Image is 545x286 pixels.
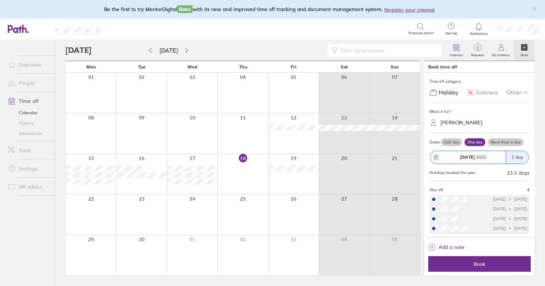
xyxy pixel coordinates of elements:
label: My holidays [488,51,514,57]
a: Calendar [446,40,467,61]
button: [DATE] 20251 day [430,147,529,167]
label: Half day [441,138,462,146]
div: Holidays booked this year [430,170,476,175]
span: Add a note [439,242,465,252]
button: [DATE] [154,45,183,56]
span: Holiday [439,89,458,96]
label: Requests [467,51,488,57]
span: Dates [430,140,440,144]
div: [DATE] [DATE] [493,226,527,231]
div: 1 day [506,151,528,164]
span: Fri [291,64,297,69]
a: Time off [3,94,55,107]
strong: [DATE] [460,154,475,160]
span: Wed [188,64,197,69]
span: Book [433,261,526,267]
div: [DATE] [DATE] [493,217,527,221]
label: One day [465,138,485,146]
div: [DATE] [DATE] [493,207,527,211]
span: Beta [177,5,193,13]
span: Mon [86,64,96,69]
div: [PERSON_NAME] [441,119,482,126]
div: Be the first to try MentorDigital with its new and improved time off tracking and document manage... [104,5,441,14]
a: Tools [3,144,55,157]
span: 4 [527,188,529,192]
div: Other [506,86,529,99]
label: Book [517,51,532,57]
div: Who's it for? [430,107,529,117]
a: 0Requests [467,40,488,61]
a: Settings [3,162,55,175]
label: Calendar [446,51,467,57]
span: Also off [430,188,443,192]
span: Notifications [468,32,490,36]
span: Get help [441,31,462,35]
span: 2025 [460,155,486,160]
div: Book time off [428,64,457,69]
span: Sat [341,64,348,69]
div: [DATE] [DATE] [493,197,527,202]
div: Time off category [430,77,529,86]
a: Overview [3,58,55,71]
a: Notifications [468,22,490,36]
label: More than a day [488,138,524,146]
span: Sun [391,64,399,69]
div: 23.5 days [507,170,529,176]
a: Book [514,40,535,61]
input: Filter by employee [338,44,438,56]
span: 0 [467,45,488,50]
div: Search [118,26,135,31]
a: People [3,76,55,89]
button: Book [428,256,531,272]
span: Employee search [408,31,434,35]
a: HR advice [3,180,55,193]
a: Calendar [3,107,55,118]
span: Thu [239,64,247,69]
button: Add a note [428,242,465,252]
a: My holidays [488,40,514,61]
a: Allowances [3,128,55,139]
span: Tue [138,64,146,69]
span: Sickness [476,89,498,96]
a: History [3,118,55,128]
button: Register your interest [384,6,435,14]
